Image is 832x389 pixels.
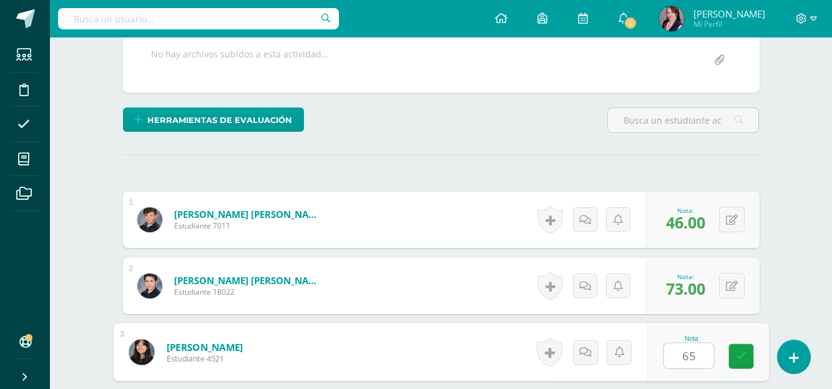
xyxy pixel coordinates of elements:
div: No hay archivos subidos a esta actividad... [151,48,329,72]
a: [PERSON_NAME] [166,340,243,353]
img: 7de273724334d18f893024ffcbbd66c7.png [129,339,154,365]
div: Nota: [666,206,705,215]
span: Estudiante 7011 [174,220,324,231]
span: 46.00 [666,212,705,233]
span: 73.00 [666,278,705,299]
a: [PERSON_NAME] [PERSON_NAME] [174,208,324,220]
span: Estudiante 18022 [174,287,324,297]
div: Nota [663,335,720,342]
span: Herramientas de evaluación [147,109,292,132]
div: Nota: [666,272,705,281]
img: 256fac8282a297643e415d3697adb7c8.png [659,6,684,31]
a: Herramientas de evaluación [123,107,304,132]
span: Mi Perfil [693,19,765,29]
span: [PERSON_NAME] [693,7,765,20]
img: 304d5b1c67bd608131a7673bfd7614bc.png [137,273,162,298]
input: Busca un estudiante aquí... [608,108,758,132]
input: Busca un usuario... [58,8,339,29]
a: [PERSON_NAME] [PERSON_NAME] [174,274,324,287]
img: 9e7d15a7df74504af05695bdc0a4daf2.png [137,207,162,232]
span: 5 [624,16,637,30]
input: 0-100.0 [663,343,713,368]
span: Estudiante 4521 [166,353,243,365]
